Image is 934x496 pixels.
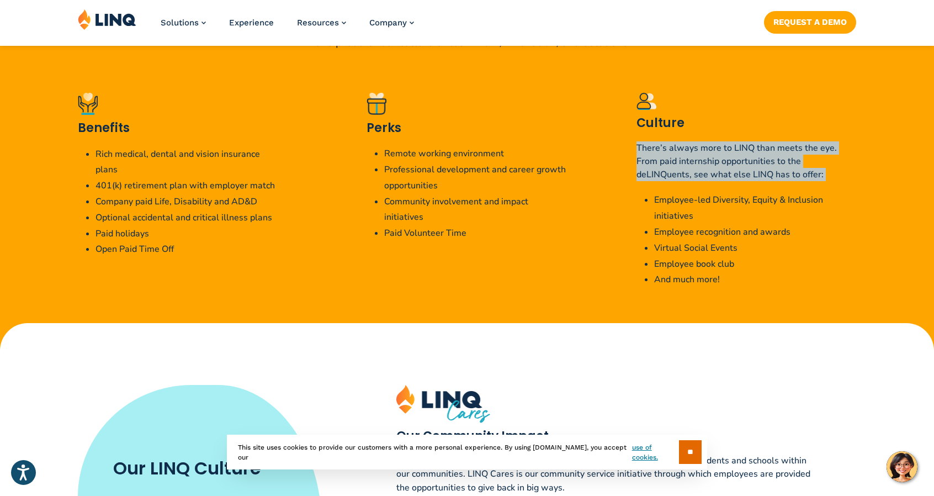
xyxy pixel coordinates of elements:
[396,385,490,423] img: LINQ Cares
[396,429,811,444] h3: Our Community Impact
[78,9,136,30] img: LINQ | K‑12 Software
[161,9,414,45] nav: Primary Navigation
[229,18,274,28] a: Experience
[384,162,567,194] li: Professional development and career growth opportunities
[887,451,917,482] button: Hello, have a question? Let’s chat.
[78,120,279,136] h3: Benefits
[367,120,567,136] h3: Perks
[369,18,407,28] span: Company
[632,442,679,462] a: use of cookies.
[654,240,856,256] li: Virtual Social Events
[654,256,856,272] li: Employee book club
[297,18,339,28] span: Resources
[384,146,567,162] li: Remote working environment
[764,9,856,33] nav: Button Navigation
[161,18,206,28] a: Solutions
[636,115,856,131] h3: Culture
[654,192,856,224] li: Employee-led Diversity, Equity & Inclusion initiatives
[95,226,279,242] li: Paid holidays
[297,18,346,28] a: Resources
[95,241,279,257] li: Open Paid Time Off
[161,18,199,28] span: Solutions
[95,194,279,210] li: Company paid Life, Disability and AD&D
[95,210,279,226] li: Optional accidental and critical illness plans
[384,225,567,241] li: Paid Volunteer Time
[654,272,856,288] li: And much more!
[384,194,567,226] li: Community involvement and impact initiatives
[654,224,856,240] li: Employee recognition and awards
[227,435,707,469] div: This site uses cookies to provide our customers with a more personal experience. By using [DOMAIN...
[95,178,279,194] li: 401(k) retirement plan with employer match
[636,141,856,182] p: There’s always more to LINQ than meets the eye. From paid internship opportunities to the deLINQu...
[95,146,279,178] li: Rich medical, dental and vision insurance plans
[764,11,856,33] a: Request a Demo
[369,18,414,28] a: Company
